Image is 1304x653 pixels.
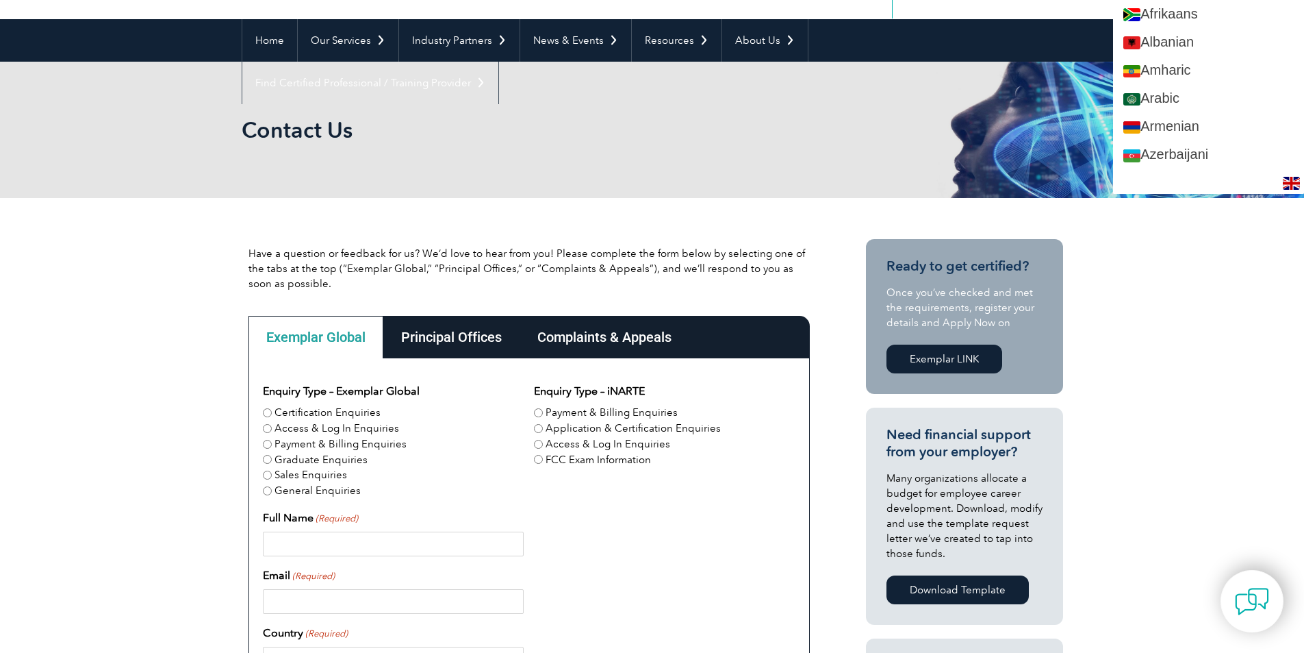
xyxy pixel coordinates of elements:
label: General Enquiries [274,483,361,499]
span: (Required) [291,569,335,583]
label: Graduate Enquiries [274,452,368,468]
label: Payment & Billing Enquiries [274,436,407,452]
a: Find Certified Professional / Training Provider [242,62,498,104]
a: Albanian [1113,28,1304,56]
a: Basque [1113,169,1304,197]
img: af [1123,8,1140,21]
label: Access & Log In Enquiries [274,421,399,436]
h3: Need financial support from your employer? [886,426,1043,460]
legend: Enquiry Type – Exemplar Global [263,383,420,399]
a: Our Services [298,19,398,62]
a: About Us [722,19,808,62]
a: Industry Partners [399,19,520,62]
a: Home [242,19,297,62]
span: (Required) [314,512,358,526]
img: en [1283,177,1300,190]
div: Exemplar Global [248,316,383,358]
label: Country [263,625,348,641]
a: Exemplar LINK [886,345,1002,373]
label: Full Name [263,510,358,526]
label: Email [263,567,335,584]
img: contact-chat.png [1235,584,1269,619]
p: Once you’ve checked and met the requirements, register your details and Apply Now on [886,285,1043,330]
label: Access & Log In Enquiries [546,436,670,452]
a: Armenian [1113,112,1304,140]
label: Sales Enquiries [274,467,347,483]
a: Resources [632,19,721,62]
img: am [1123,65,1140,78]
div: Complaints & Appeals [520,316,689,358]
a: Azerbaijani [1113,140,1304,169]
label: Payment & Billing Enquiries [546,405,678,421]
div: Principal Offices [383,316,520,358]
h1: Contact Us [242,116,767,143]
img: hy [1123,121,1140,134]
p: Many organizations allocate a budget for employee career development. Download, modify and use th... [886,471,1043,561]
span: (Required) [304,627,348,641]
a: Amharic [1113,56,1304,84]
label: FCC Exam Information [546,452,651,468]
img: sq [1123,36,1140,49]
h3: Ready to get certified? [886,258,1043,275]
label: Certification Enquiries [274,405,381,421]
a: Download Template [886,576,1029,604]
p: Have a question or feedback for us? We’d love to hear from you! Please complete the form below by... [248,246,810,291]
img: ar [1123,93,1140,106]
img: az [1123,149,1140,162]
a: News & Events [520,19,631,62]
legend: Enquiry Type – iNARTE [534,383,645,399]
label: Application & Certification Enquiries [546,421,721,436]
a: Arabic [1113,84,1304,112]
